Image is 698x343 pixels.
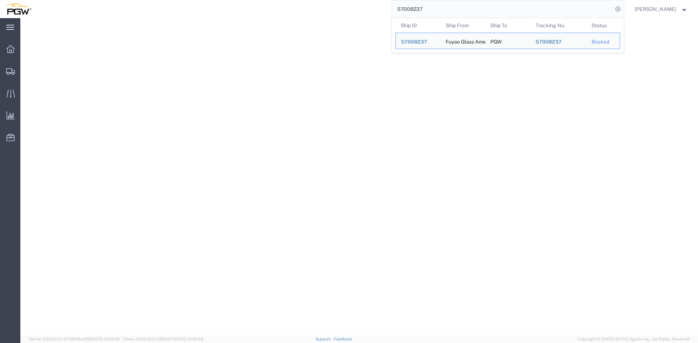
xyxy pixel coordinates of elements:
th: Ship From [440,18,485,33]
iframe: FS Legacy Container [20,18,698,335]
span: Copyright © [DATE]-[DATE] Agistix Inc., All Rights Reserved [577,336,689,342]
div: 57008237 [401,38,436,46]
span: Christopher Martin [635,5,676,13]
button: [PERSON_NAME] [634,5,688,13]
span: 57008237 [535,39,561,45]
div: Fuyao Glass America Inc [445,33,480,49]
div: Booked [591,38,615,46]
th: Status [586,18,620,33]
th: Ship To [485,18,530,33]
div: PGW [490,33,502,49]
a: Feedback [334,337,352,341]
div: 57008237 [535,38,581,46]
img: logo [5,4,31,15]
span: 57008237 [401,39,427,45]
span: Server: 2025.20.0-970904bc0f3 [29,337,120,341]
th: Ship ID [396,18,441,33]
span: [DATE] 10:43:43 [90,337,120,341]
a: Support [316,337,334,341]
table: Search Results [396,18,624,53]
th: Tracking Nu. [530,18,586,33]
span: [DATE] 10:52:44 [174,337,203,341]
input: Search for shipment number, reference number [392,0,613,18]
span: Client: 2025.20.0-035ba07 [123,337,203,341]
